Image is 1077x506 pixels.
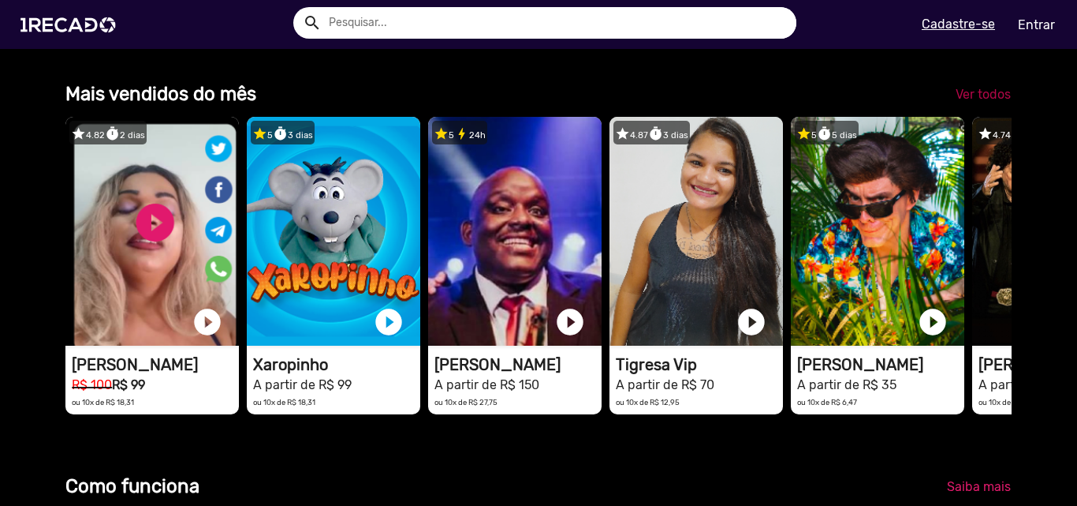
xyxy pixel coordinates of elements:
h1: [PERSON_NAME] [797,355,964,374]
a: play_circle_filled [373,306,404,338]
small: R$ 100 [72,377,112,392]
span: Ver todos [956,87,1011,102]
span: Saiba mais [947,479,1011,494]
small: A partir de R$ 70 [616,377,714,392]
a: Entrar [1008,11,1065,39]
small: ou 10x de R$ 27,75 [434,398,498,407]
input: Pesquisar... [317,7,796,39]
small: ou 10x de R$ 27,75 [978,398,1042,407]
b: R$ 99 [112,377,145,392]
video: 1RECADO vídeos dedicados para fãs e empresas [247,117,420,346]
h1: Xaropinho [253,355,420,374]
mat-icon: Example home icon [303,13,322,32]
u: Cadastre-se [922,17,995,32]
h1: [PERSON_NAME] [72,355,239,374]
small: ou 10x de R$ 6,47 [797,398,857,407]
video: 1RECADO vídeos dedicados para fãs e empresas [428,117,602,346]
b: Mais vendidos do mês [65,83,256,105]
h1: Tigresa Vip [616,355,783,374]
small: A partir de R$ 99 [253,377,352,392]
video: 1RECADO vídeos dedicados para fãs e empresas [791,117,964,346]
a: play_circle_filled [917,306,948,338]
b: Como funciona [65,475,199,497]
small: ou 10x de R$ 12,95 [616,398,680,407]
a: Saiba mais [934,473,1023,501]
a: play_circle_filled [192,306,223,338]
a: play_circle_filled [554,306,586,338]
small: A partir de R$ 35 [797,377,896,392]
small: A partir de R$ 150 [434,377,539,392]
small: ou 10x de R$ 18,31 [253,398,315,407]
h1: [PERSON_NAME] [434,355,602,374]
button: Example home icon [297,8,325,36]
video: 1RECADO vídeos dedicados para fãs e empresas [65,117,239,346]
a: play_circle_filled [736,306,767,338]
small: ou 10x de R$ 18,31 [72,398,134,407]
video: 1RECADO vídeos dedicados para fãs e empresas [609,117,783,346]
